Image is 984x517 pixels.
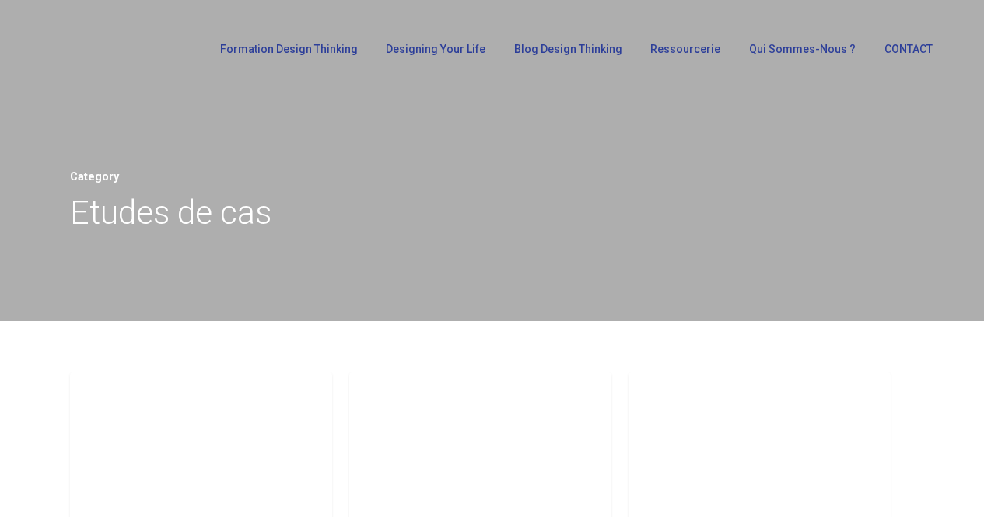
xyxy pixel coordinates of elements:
[877,44,939,65] a: CONTACT
[741,44,860,65] a: Qui sommes-nous ?
[70,189,914,236] h1: Etudes de cas
[212,44,362,65] a: Formation Design Thinking
[643,44,726,65] a: Ressourcerie
[749,43,856,55] span: Qui sommes-nous ?
[365,388,467,407] a: Etudes de cas
[378,44,491,65] a: Designing Your Life
[884,43,933,55] span: CONTACT
[644,388,746,407] a: Etudes de cas
[506,44,627,65] a: Blog Design Thinking
[70,170,119,183] span: Category
[650,43,720,55] span: Ressourcerie
[386,43,485,55] span: Designing Your Life
[514,43,622,55] span: Blog Design Thinking
[220,43,358,55] span: Formation Design Thinking
[86,388,187,407] a: Etudes de cas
